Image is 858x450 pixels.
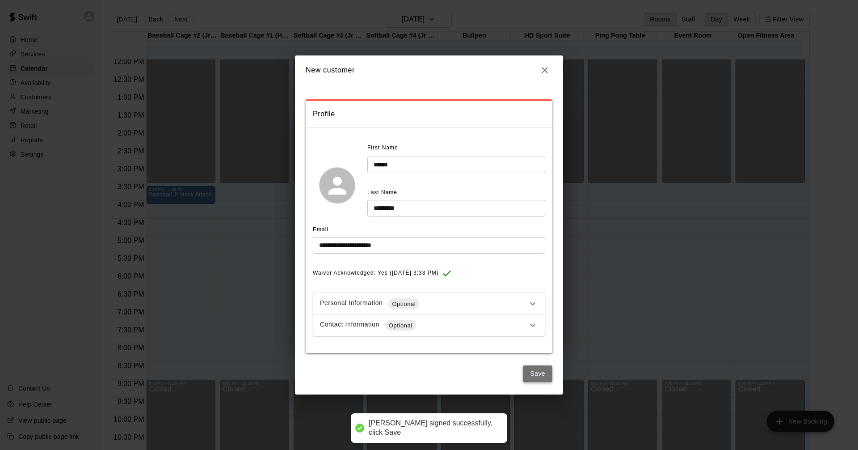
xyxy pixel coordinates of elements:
[320,320,527,331] div: Contact Information
[367,141,398,155] span: First Name
[523,365,552,382] button: Save
[313,108,545,120] span: Profile
[320,298,527,309] div: Personal Information
[385,321,416,330] span: Optional
[367,189,397,195] span: Last Name
[313,314,545,336] div: Contact InformationOptional
[388,300,419,309] span: Optional
[313,293,545,314] div: Personal InformationOptional
[369,419,498,437] div: [PERSON_NAME] signed successfully, click Save
[313,266,439,280] span: Waiver Acknowledged: Yes ([DATE] 3:33 PM)
[313,226,328,233] span: Email
[306,64,355,76] h6: New customer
